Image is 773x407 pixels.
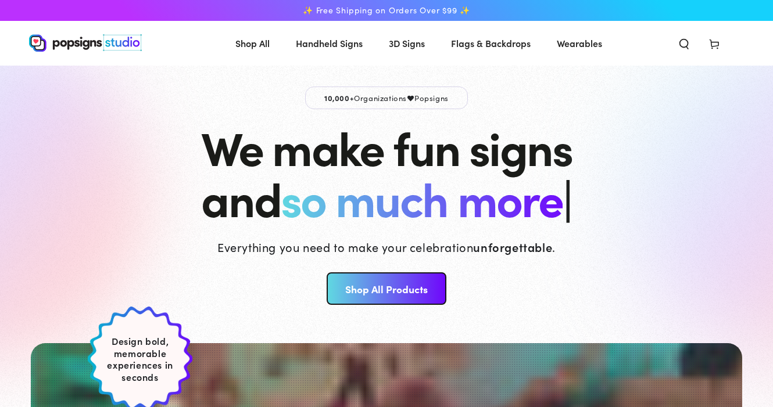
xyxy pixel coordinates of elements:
[235,35,270,52] span: Shop All
[201,121,572,223] h1: We make fun signs and
[451,35,531,52] span: Flags & Backdrops
[473,239,552,255] strong: unforgettable
[327,272,446,305] a: Shop All Products
[281,165,563,229] span: so much more
[287,28,371,59] a: Handheld Signs
[296,35,363,52] span: Handheld Signs
[557,35,602,52] span: Wearables
[217,239,556,255] p: Everything you need to make your celebration .
[227,28,278,59] a: Shop All
[305,87,468,109] p: Organizations Popsigns
[303,5,470,16] span: ✨ Free Shipping on Orders Over $99 ✨
[324,92,354,103] span: 10,000+
[389,35,425,52] span: 3D Signs
[442,28,539,59] a: Flags & Backdrops
[563,164,571,230] span: |
[380,28,434,59] a: 3D Signs
[548,28,611,59] a: Wearables
[669,30,699,56] summary: Search our site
